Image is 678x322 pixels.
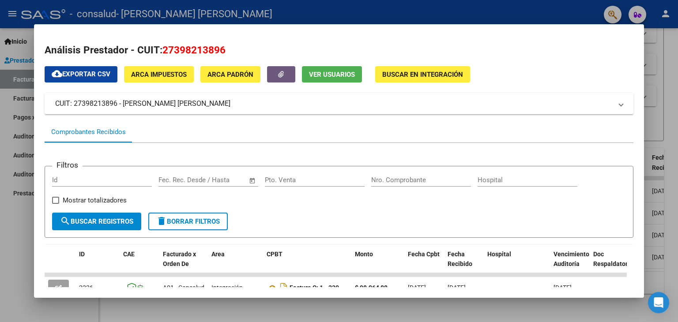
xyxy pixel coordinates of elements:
[444,245,484,284] datatable-header-cell: Fecha Recibido
[278,281,290,295] i: Descargar documento
[408,251,440,258] span: Fecha Cpbt
[51,127,126,137] div: Comprobantes Recibidos
[163,251,196,268] span: Facturado x Orden De
[487,251,511,258] span: Hospital
[355,284,388,291] strong: $ 98.964,88
[207,71,253,79] span: ARCA Padrón
[131,71,187,79] span: ARCA Impuestos
[60,217,133,225] span: Buscar Registros
[52,159,83,171] h3: Filtros
[148,213,228,230] button: Borrar Filtros
[382,71,463,79] span: Buscar en Integración
[267,251,282,258] span: CPBT
[590,245,643,284] datatable-header-cell: Doc Respaldatoria
[355,251,373,258] span: Monto
[163,284,204,291] span: A01 - Consalud
[211,284,243,291] span: Integración
[200,66,260,82] button: ARCA Padrón
[593,251,633,268] span: Doc Respaldatoria
[263,245,351,284] datatable-header-cell: CPBT
[302,66,362,82] button: Ver Usuarios
[120,245,159,284] datatable-header-cell: CAE
[159,245,208,284] datatable-header-cell: Facturado x Orden De
[648,292,669,313] div: Open Intercom Messenger
[52,70,110,78] span: Exportar CSV
[550,245,590,284] datatable-header-cell: Vencimiento Auditoría
[448,284,466,291] span: [DATE]
[309,71,355,79] span: Ver Usuarios
[55,98,612,109] mat-panel-title: CUIT: 27398213896 - [PERSON_NAME] [PERSON_NAME]
[79,284,93,291] span: 2226
[75,245,120,284] datatable-header-cell: ID
[158,176,194,184] input: Fecha inicio
[52,213,141,230] button: Buscar Registros
[123,251,135,258] span: CAE
[63,195,127,206] span: Mostrar totalizadores
[351,245,404,284] datatable-header-cell: Monto
[404,245,444,284] datatable-header-cell: Fecha Cpbt
[156,217,220,225] span: Borrar Filtros
[484,245,550,284] datatable-header-cell: Hospital
[408,284,426,291] span: [DATE]
[45,43,633,58] h2: Análisis Prestador - CUIT:
[45,93,633,114] mat-expansion-panel-header: CUIT: 27398213896 - [PERSON_NAME] [PERSON_NAME]
[124,66,194,82] button: ARCA Impuestos
[162,44,226,56] span: 27398213896
[554,284,572,291] span: [DATE]
[448,251,472,268] span: Fecha Recibido
[247,176,257,186] button: Open calendar
[60,216,71,226] mat-icon: search
[554,251,589,268] span: Vencimiento Auditoría
[79,251,85,258] span: ID
[290,285,339,292] strong: Factura C: 1 - 230
[208,245,263,284] datatable-header-cell: Area
[45,66,117,82] button: Exportar CSV
[156,216,167,226] mat-icon: delete
[211,251,225,258] span: Area
[52,68,62,79] mat-icon: cloud_download
[202,176,245,184] input: Fecha fin
[375,66,470,82] button: Buscar en Integración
